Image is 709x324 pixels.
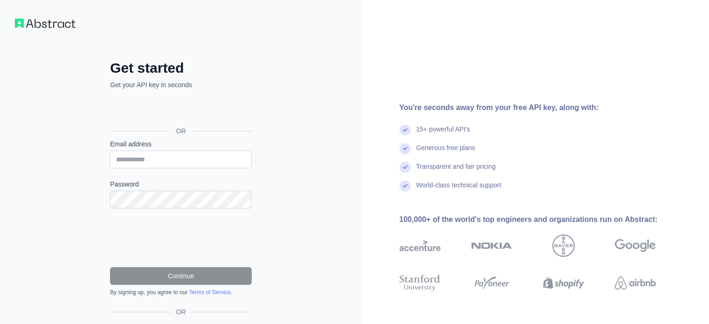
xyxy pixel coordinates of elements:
img: check mark [399,143,411,154]
div: Generous free plans [416,143,475,162]
img: airbnb [615,273,656,293]
img: check mark [399,180,411,192]
div: World-class technical support [416,180,502,199]
p: Get your API key in seconds [110,80,252,90]
h2: Get started [110,60,252,76]
div: By signing up, you agree to our . [110,289,252,296]
img: payoneer [471,273,512,293]
img: stanford university [399,273,441,293]
span: OR [172,307,190,317]
div: 15+ powerful API's [416,124,470,143]
img: Workflow [15,19,76,28]
iframe: reCAPTCHA [110,220,252,256]
div: 100,000+ of the world's top engineers and organizations run on Abstract: [399,214,686,225]
span: OR [169,126,193,136]
img: nokia [471,234,512,257]
div: Transparent and fair pricing [416,162,496,180]
div: You're seconds away from your free API key, along with: [399,102,686,113]
img: bayer [552,234,575,257]
img: check mark [399,124,411,136]
a: Terms of Service [189,289,230,296]
button: Continue [110,267,252,285]
img: accenture [399,234,441,257]
iframe: Google ile Oturum Açma Düğmesi [105,100,255,120]
label: Password [110,179,252,189]
img: shopify [543,273,584,293]
img: check mark [399,162,411,173]
label: Email address [110,139,252,149]
img: google [615,234,656,257]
